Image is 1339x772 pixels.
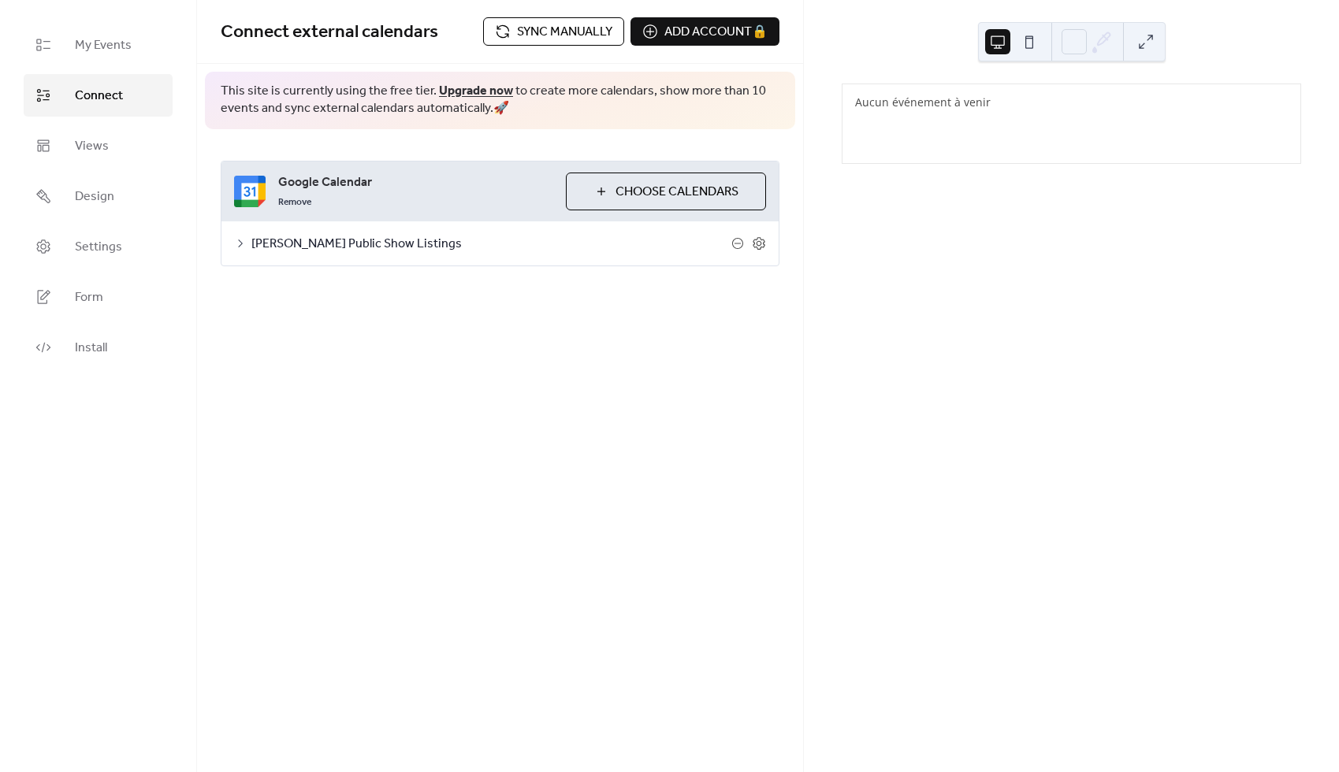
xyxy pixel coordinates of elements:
span: Sync manually [517,23,612,42]
a: Upgrade now [439,79,513,103]
div: Aucun événement à venir [855,94,1288,110]
span: Form [75,288,103,307]
span: Connect external calendars [221,15,438,50]
a: My Events [24,24,173,66]
button: Choose Calendars [566,173,766,210]
span: Settings [75,238,122,257]
span: Choose Calendars [616,183,738,202]
img: google [234,176,266,207]
a: Form [24,276,173,318]
a: Settings [24,225,173,268]
span: Design [75,187,114,206]
span: Install [75,339,107,358]
span: Connect [75,87,123,106]
span: Google Calendar [278,173,553,192]
a: Install [24,326,173,369]
span: My Events [75,36,132,55]
a: Design [24,175,173,217]
span: [PERSON_NAME] Public Show Listings [251,235,731,254]
button: Sync manually [483,17,624,46]
span: Views [75,137,109,156]
span: This site is currently using the free tier. to create more calendars, show more than 10 events an... [221,83,779,118]
a: Connect [24,74,173,117]
a: Views [24,124,173,167]
span: Remove [278,196,311,209]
